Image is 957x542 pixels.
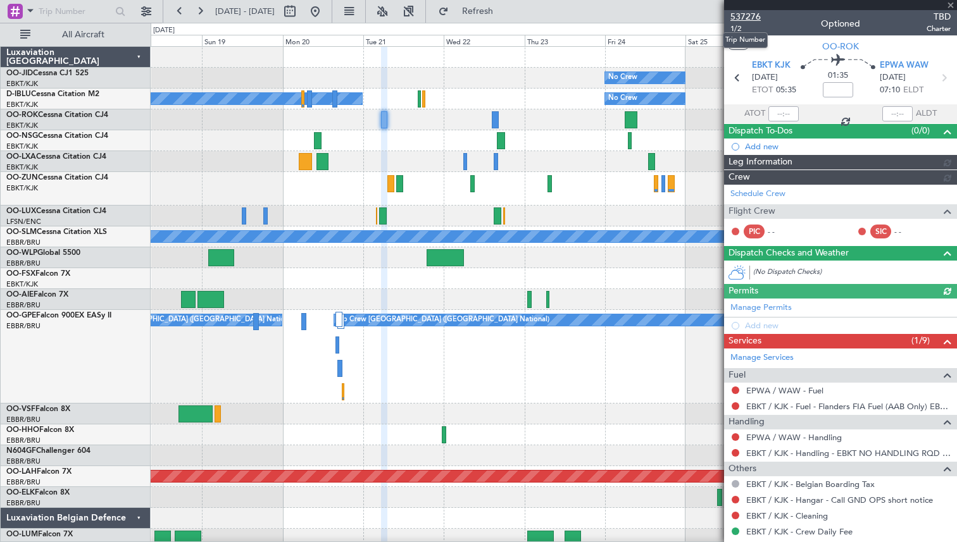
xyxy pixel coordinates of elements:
[33,30,134,39] span: All Aircraft
[729,246,849,261] span: Dispatch Checks and Weather
[122,35,202,46] div: Sat 18
[6,100,38,109] a: EBKT/KJK
[745,141,951,152] div: Add new
[6,174,108,182] a: OO-ZUNCessna Citation CJ4
[752,59,791,72] span: EBKT KJK
[6,142,38,151] a: EBKT/KJK
[723,32,768,48] div: Trip Number
[6,183,38,193] a: EBKT/KJK
[729,462,756,476] span: Others
[746,479,875,490] a: EBKT / KJK - Belgian Boarding Tax
[6,312,111,319] a: OO-GPEFalcon 900EX EASy II
[729,415,765,429] span: Handling
[6,426,74,434] a: OO-HHOFalcon 8X
[828,70,848,82] span: 01:35
[363,35,444,46] div: Tue 21
[927,10,951,23] span: TBD
[6,489,70,496] a: OO-ELKFalcon 8X
[215,6,275,17] span: [DATE] - [DATE]
[730,10,761,23] span: 537276
[14,25,137,45] button: All Aircraft
[6,90,31,98] span: D-IBLU
[6,132,38,140] span: OO-NSG
[6,280,38,289] a: EBKT/KJK
[6,321,41,331] a: EBBR/BRU
[880,84,900,97] span: 07:10
[39,2,111,21] input: Trip Number
[880,71,906,84] span: [DATE]
[753,267,957,280] div: (No Dispatch Checks)
[525,35,605,46] div: Thu 23
[6,174,38,182] span: OO-ZUN
[6,228,107,236] a: OO-SLMCessna Citation XLS
[608,89,637,108] div: No Crew
[746,510,828,521] a: EBKT / KJK - Cleaning
[6,468,37,476] span: OO-LAH
[6,405,70,413] a: OO-VSFFalcon 8X
[822,40,859,53] span: OO-ROK
[202,35,282,46] div: Sun 19
[6,207,36,215] span: OO-LUX
[6,132,108,140] a: OO-NSGCessna Citation CJ4
[6,457,41,466] a: EBBR/BRU
[605,35,685,46] div: Fri 24
[903,84,923,97] span: ELDT
[6,291,68,299] a: OO-AIEFalcon 7X
[746,448,951,459] a: EBKT / KJK - Handling - EBKT NO HANDLING RQD FOR CJ
[6,489,35,496] span: OO-ELK
[84,311,296,330] div: No Crew [GEOGRAPHIC_DATA] ([GEOGRAPHIC_DATA] National)
[6,111,38,119] span: OO-ROK
[729,334,761,348] span: Services
[6,531,73,538] a: OO-LUMFalcon 7X
[6,207,106,215] a: OO-LUXCessna Citation CJ4
[6,447,91,455] a: N604GFChallenger 604
[6,121,38,130] a: EBKT/KJK
[746,385,823,396] a: EPWA / WAW - Fuel
[6,405,35,413] span: OO-VSF
[880,59,929,72] span: EPWA WAW
[746,432,842,443] a: EPWA / WAW - Handling
[6,79,38,89] a: EBKT/KJK
[6,228,37,236] span: OO-SLM
[153,25,175,36] div: [DATE]
[6,70,33,77] span: OO-JID
[6,70,89,77] a: OO-JIDCessna CJ1 525
[744,108,765,120] span: ATOT
[6,447,36,455] span: N604GF
[821,17,860,30] div: Optioned
[6,270,70,278] a: OO-FSXFalcon 7X
[444,35,524,46] div: Wed 22
[451,7,504,16] span: Refresh
[6,300,41,310] a: EBBR/BRU
[746,495,933,505] a: EBKT / KJK - Hangar - Call GND OPS short notice
[746,401,951,412] a: EBKT / KJK - Fuel - Flanders FIA Fuel (AAB Only) EBKT / KJK
[6,498,41,508] a: EBBR/BRU
[6,270,35,278] span: OO-FSX
[6,436,41,445] a: EBBR/BRU
[685,35,766,46] div: Sat 25
[283,35,363,46] div: Mon 20
[432,1,508,22] button: Refresh
[6,217,41,226] a: LFSN/ENC
[6,312,36,319] span: OO-GPE
[6,249,37,257] span: OO-WLP
[6,249,80,257] a: OO-WLPGlobal 5500
[6,163,38,172] a: EBKT/KJK
[6,415,41,424] a: EBBR/BRU
[6,531,38,538] span: OO-LUM
[6,90,99,98] a: D-IBLUCessna Citation M2
[6,477,41,487] a: EBBR/BRU
[6,468,72,476] a: OO-LAHFalcon 7X
[729,124,792,139] span: Dispatch To-Dos
[916,108,937,120] span: ALDT
[927,23,951,34] span: Charter
[6,153,106,161] a: OO-LXACessna Citation CJ4
[752,71,778,84] span: [DATE]
[911,124,930,137] span: (0/0)
[6,153,36,161] span: OO-LXA
[6,291,34,299] span: OO-AIE
[608,68,637,87] div: No Crew
[6,259,41,268] a: EBBR/BRU
[746,526,853,537] a: EBKT / KJK - Crew Daily Fee
[752,84,773,97] span: ETOT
